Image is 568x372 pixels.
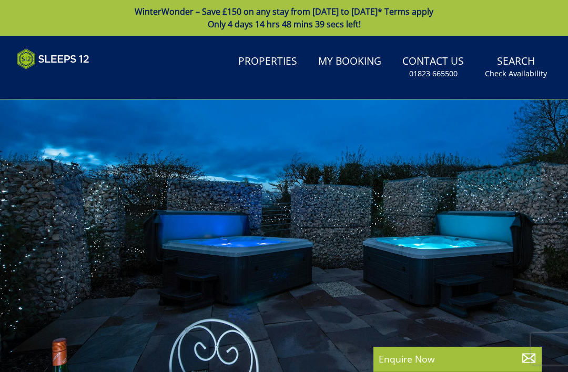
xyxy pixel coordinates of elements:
a: Contact Us01823 665500 [398,50,468,84]
a: Properties [234,50,301,74]
a: My Booking [314,50,386,74]
iframe: Customer reviews powered by Trustpilot [12,76,122,85]
span: Only 4 days 14 hrs 48 mins 39 secs left! [208,18,361,30]
img: Sleeps 12 [17,48,89,69]
a: SearchCheck Availability [481,50,551,84]
small: Check Availability [485,68,547,79]
small: 01823 665500 [409,68,458,79]
p: Enquire Now [379,352,536,366]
